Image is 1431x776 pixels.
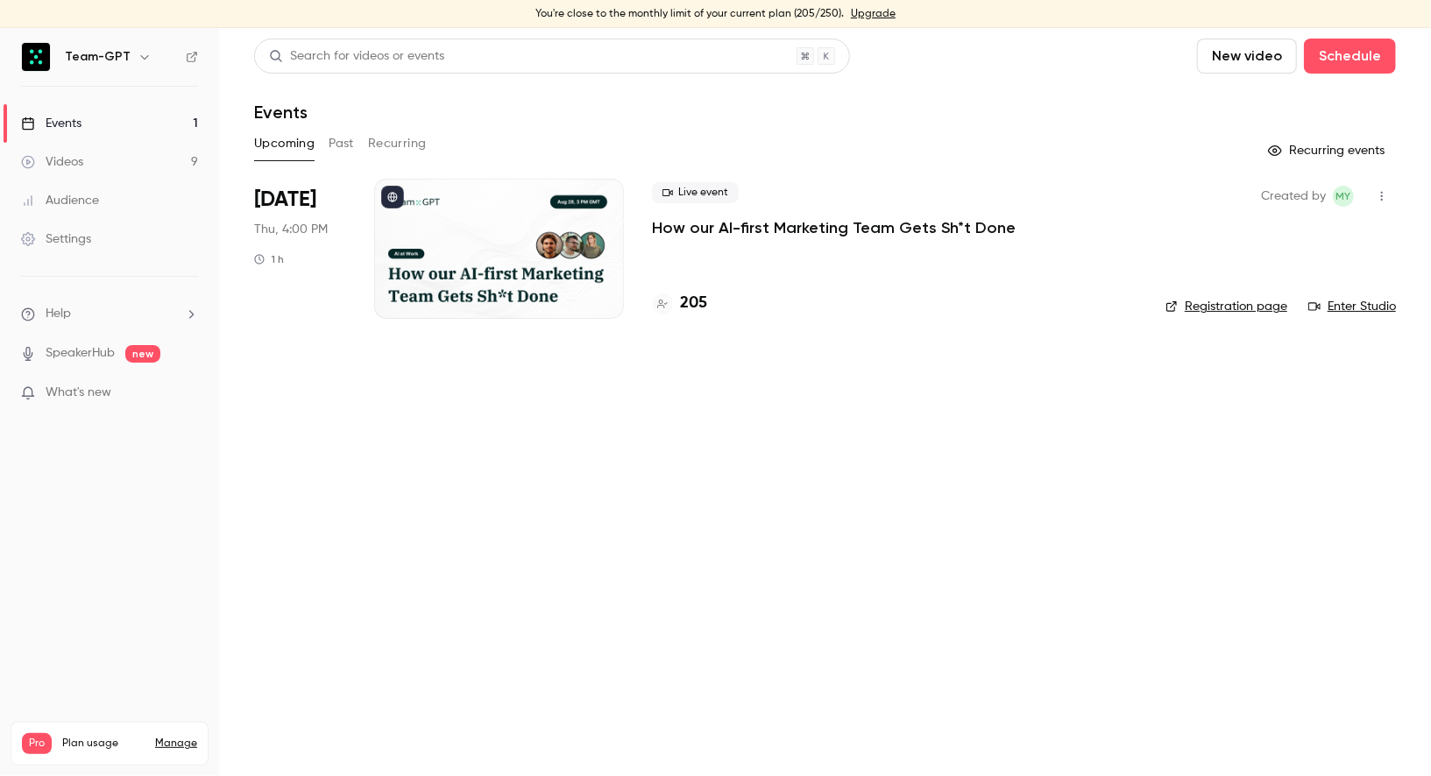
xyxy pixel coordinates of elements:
[46,305,71,323] span: Help
[269,47,444,66] div: Search for videos or events
[652,292,707,315] a: 205
[46,384,111,402] span: What's new
[254,130,315,158] button: Upcoming
[1336,186,1351,207] span: MY
[254,252,284,266] div: 1 h
[254,186,316,214] span: [DATE]
[1304,39,1396,74] button: Schedule
[22,733,52,754] span: Pro
[1260,137,1396,165] button: Recurring events
[46,344,115,363] a: SpeakerHub
[177,385,198,401] iframe: Noticeable Trigger
[1197,39,1297,74] button: New video
[329,130,354,158] button: Past
[254,221,328,238] span: Thu, 4:00 PM
[368,130,427,158] button: Recurring
[652,182,739,203] span: Live event
[65,48,131,66] h6: Team-GPT
[254,179,346,319] div: Aug 28 Thu, 6:00 PM (Europe/Sofia)
[254,102,308,123] h1: Events
[125,345,160,363] span: new
[1308,298,1396,315] a: Enter Studio
[21,192,99,209] div: Audience
[1261,186,1326,207] span: Created by
[21,305,198,323] li: help-dropdown-opener
[851,7,896,21] a: Upgrade
[21,115,81,132] div: Events
[21,230,91,248] div: Settings
[21,153,83,171] div: Videos
[652,217,1016,238] a: How our AI-first Marketing Team Gets Sh*t Done
[155,737,197,751] a: Manage
[22,43,50,71] img: Team-GPT
[62,737,145,751] span: Plan usage
[680,292,707,315] h4: 205
[1333,186,1354,207] span: Martin Yochev
[1165,298,1287,315] a: Registration page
